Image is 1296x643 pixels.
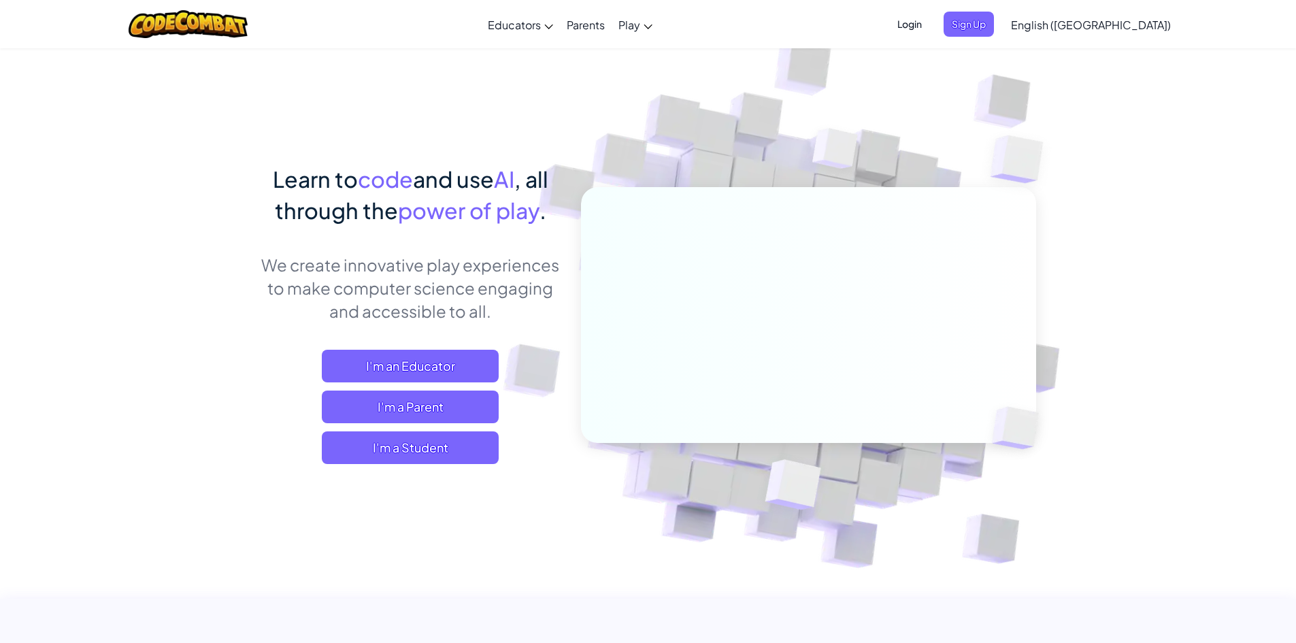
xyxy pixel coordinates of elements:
span: Educators [488,18,541,32]
img: Overlap cubes [969,378,1071,478]
a: Educators [481,6,560,43]
span: and use [413,165,494,193]
span: power of play [398,197,539,224]
span: AI [494,165,514,193]
button: I'm a Student [322,431,499,464]
a: English ([GEOGRAPHIC_DATA]) [1004,6,1178,43]
a: I'm an Educator [322,350,499,382]
a: Parents [560,6,612,43]
span: code [358,165,413,193]
img: Overlap cubes [963,102,1081,217]
p: We create innovative play experiences to make computer science engaging and accessible to all. [261,253,561,323]
a: Play [612,6,659,43]
a: I'm a Parent [322,391,499,423]
img: Overlap cubes [731,431,853,544]
button: Login [889,12,930,37]
span: . [539,197,546,224]
span: Learn to [273,165,358,193]
img: Overlap cubes [786,101,884,203]
span: Play [618,18,640,32]
span: English ([GEOGRAPHIC_DATA]) [1011,18,1171,32]
button: Sign Up [944,12,994,37]
img: CodeCombat logo [129,10,248,38]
